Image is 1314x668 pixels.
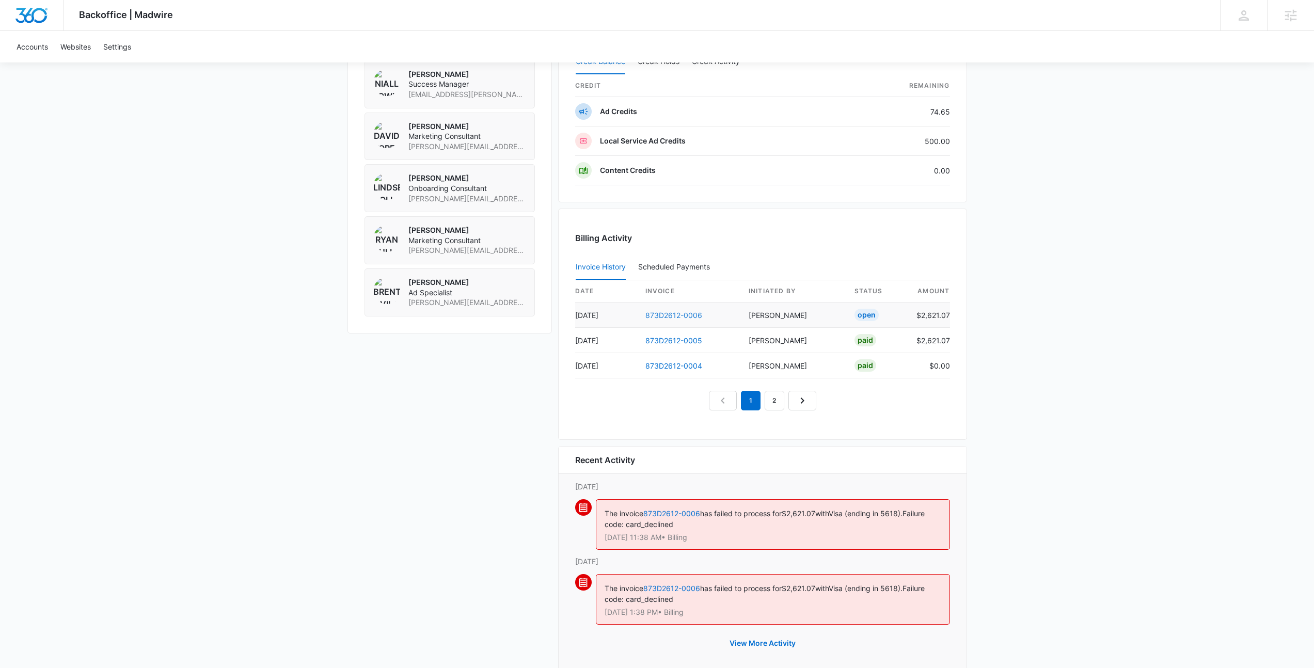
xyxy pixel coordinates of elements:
th: status [846,280,908,303]
div: Paid [854,359,876,372]
span: has failed to process for [700,509,782,518]
td: $2,621.07 [908,303,950,328]
a: Websites [54,31,97,62]
th: date [575,280,637,303]
p: [DATE] [575,481,950,492]
th: Initiated By [740,280,846,303]
td: [PERSON_NAME] [740,303,846,328]
p: [PERSON_NAME] [408,277,526,288]
p: [PERSON_NAME] [408,121,526,132]
h6: Recent Activity [575,454,635,466]
div: Scheduled Payments [638,263,714,271]
span: Marketing Consultant [408,131,526,141]
img: Ryan Bullinger [373,225,400,252]
button: Invoice History [576,255,626,280]
td: 500.00 [841,126,950,156]
img: Brent Avila [373,277,400,304]
td: 74.65 [841,97,950,126]
span: Onboarding Consultant [408,183,526,194]
p: Ad Credits [600,106,637,117]
p: [DATE] 1:38 PM • Billing [605,609,941,616]
span: with [815,509,829,518]
td: $2,621.07 [908,328,950,353]
a: Page 2 [765,391,784,410]
button: View More Activity [719,631,806,656]
span: with [815,584,829,593]
a: Accounts [10,31,54,62]
p: Local Service Ad Credits [600,136,686,146]
span: [PERSON_NAME][EMAIL_ADDRESS][PERSON_NAME][DOMAIN_NAME] [408,141,526,152]
span: Marketing Consultant [408,235,526,246]
img: David Korecki [373,121,400,148]
p: [DATE] [575,556,950,567]
td: [PERSON_NAME] [740,353,846,378]
a: 873D2612-0005 [645,336,702,345]
td: [PERSON_NAME] [740,328,846,353]
h3: Billing Activity [575,232,950,244]
td: [DATE] [575,303,637,328]
th: Remaining [841,75,950,97]
span: The invoice [605,584,643,593]
p: [DATE] 11:38 AM • Billing [605,534,941,541]
span: $2,621.07 [782,584,815,593]
img: Niall Fowler [373,69,400,96]
div: Paid [854,334,876,346]
a: 873D2612-0006 [645,311,702,320]
span: [PERSON_NAME][EMAIL_ADDRESS][PERSON_NAME][DOMAIN_NAME] [408,194,526,204]
td: [DATE] [575,328,637,353]
p: [PERSON_NAME] [408,69,526,79]
th: invoice [637,280,740,303]
p: [PERSON_NAME] [408,225,526,235]
span: [EMAIL_ADDRESS][PERSON_NAME][DOMAIN_NAME] [408,89,526,100]
span: Visa (ending in 5618). [829,584,903,593]
div: Open [854,309,879,321]
span: $2,621.07 [782,509,815,518]
p: Content Credits [600,165,656,176]
span: has failed to process for [700,584,782,593]
th: credit [575,75,841,97]
p: [PERSON_NAME] [408,173,526,183]
td: [DATE] [575,353,637,378]
nav: Pagination [709,391,816,410]
a: 873D2612-0006 [643,509,700,518]
em: 1 [741,391,761,410]
a: 873D2612-0004 [645,361,702,370]
a: Settings [97,31,137,62]
td: 0.00 [841,156,950,185]
span: Backoffice | Madwire [79,9,173,20]
td: $0.00 [908,353,950,378]
span: [PERSON_NAME][EMAIL_ADDRESS][PERSON_NAME][DOMAIN_NAME] [408,297,526,308]
span: [PERSON_NAME][EMAIL_ADDRESS][PERSON_NAME][DOMAIN_NAME] [408,245,526,256]
th: amount [908,280,950,303]
img: Lindsey Collett [373,173,400,200]
a: Next Page [788,391,816,410]
span: Visa (ending in 5618). [829,509,903,518]
span: Ad Specialist [408,288,526,298]
span: Success Manager [408,79,526,89]
span: The invoice [605,509,643,518]
a: 873D2612-0006 [643,584,700,593]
